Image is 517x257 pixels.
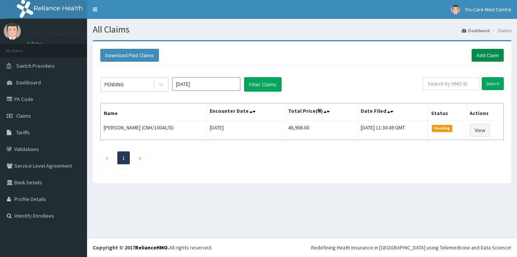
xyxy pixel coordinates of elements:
[423,77,479,90] input: Search by HMO ID
[135,244,168,251] a: RelianceHMO
[465,6,511,13] span: Tru-Care Med Centre
[105,154,109,161] a: Previous page
[100,49,159,62] button: Download Paid Claims
[122,154,125,161] a: Page 1 is your current page
[462,27,490,34] a: Dashboard
[244,77,282,92] button: Filter Claims
[16,62,55,69] span: Switch Providers
[206,103,285,121] th: Encounter Date
[87,238,517,257] footer: All rights reserved.
[104,81,124,88] div: PENDING
[26,31,87,37] p: Tru-Care Med Centre
[16,79,41,86] span: Dashboard
[358,120,428,140] td: [DATE] 11:30:49 GMT
[432,125,453,132] span: Pending
[4,23,21,40] img: User Image
[16,129,30,136] span: Tariffs
[101,120,207,140] td: [PERSON_NAME] (CNH/10041/D)
[93,244,169,251] strong: Copyright © 2017 .
[93,25,511,34] h1: All Claims
[472,49,504,62] a: Add Claim
[16,112,31,119] span: Claims
[466,103,503,121] th: Actions
[482,77,504,90] input: Search
[358,103,428,121] th: Date Filed
[311,244,511,251] div: Redefining Heath Insurance in [GEOGRAPHIC_DATA] using Telemedicine and Data Science!
[428,103,466,121] th: Status
[26,41,45,47] a: Online
[451,5,460,14] img: User Image
[470,124,490,137] a: View
[172,77,240,91] input: Select Month and Year
[206,120,285,140] td: [DATE]
[101,103,207,121] th: Name
[285,120,358,140] td: 46,906.00
[285,103,358,121] th: Total Price(₦)
[491,27,511,34] li: Claims
[139,154,142,161] a: Next page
